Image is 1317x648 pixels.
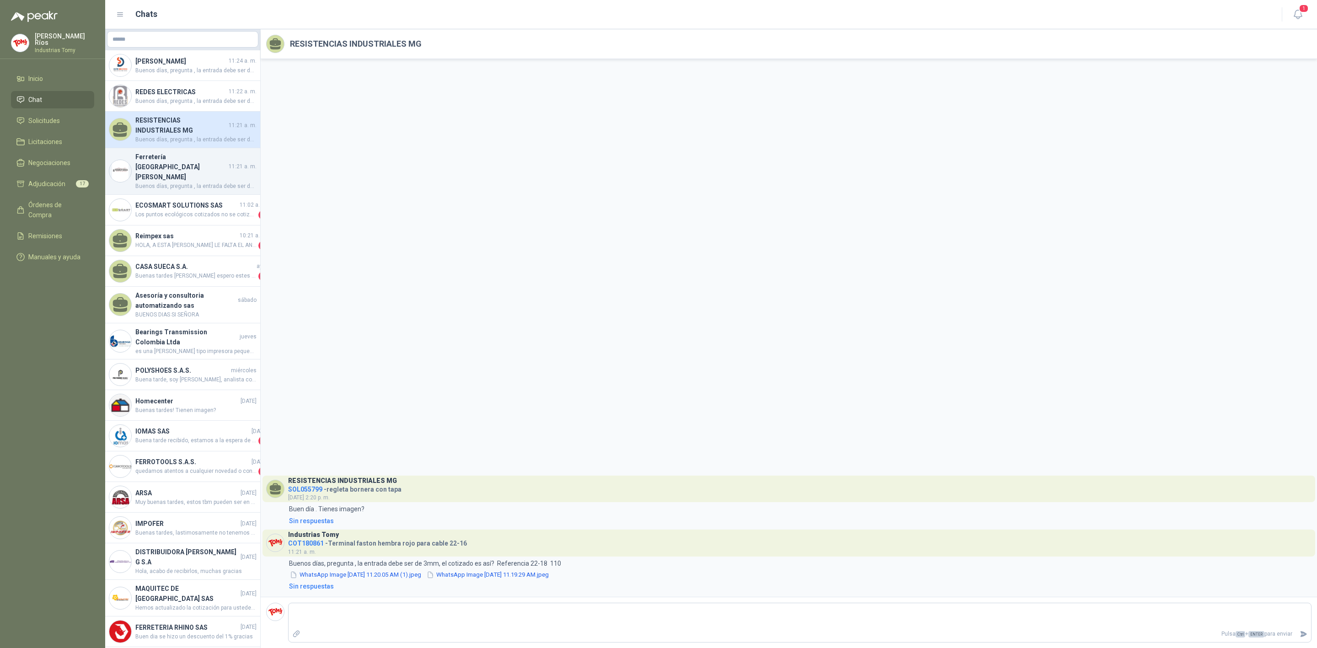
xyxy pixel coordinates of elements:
h4: REDES ELECTRICAS [135,87,227,97]
a: Company LogoREDES ELECTRICAS11:22 a. m.Buenos días, pregunta , la entrada debe ser de 3mm, el cot... [105,81,260,112]
a: Company LogoPOLYSHOES S.A.S.miércolesBuena tarde, soy [PERSON_NAME], analista comercial de POLYSH... [105,359,260,390]
a: Company LogoFERRETERIA RHINO SAS[DATE]Buen dia se hizo un descuento del 1% gracias [105,616,260,647]
span: [DATE] [241,489,257,498]
span: 11:24 a. m. [229,57,257,65]
a: Reimpex sas10:21 a. m.HOLA, A ESTA [PERSON_NAME] LE FALTA EL ANCHO ... 3M ES EL PASO/ 426 EL DESA... [105,225,260,256]
span: Buenas tardes, lastimosamente no tenemos el equipo por Comodato. Sin embargo, podemos otorgar un ... [135,529,257,537]
span: 1 [1299,4,1309,13]
a: RESISTENCIAS INDUSTRIALES MG11:21 a. m.Buenos días, pregunta , la entrada debe ser de 3mm, el cot... [105,112,260,148]
a: Sin respuestas [287,581,1312,591]
a: Chat [11,91,94,108]
span: ENTER [1248,631,1264,637]
h4: Asesoría y consultoria automatizando sas [135,290,236,311]
h4: MAQUITEC DE [GEOGRAPHIC_DATA] SAS [135,584,239,604]
div: Sin respuestas [289,516,334,526]
a: Solicitudes [11,112,94,129]
span: ayer [257,262,268,271]
a: Adjudicación17 [11,175,94,193]
a: Manuales y ayuda [11,248,94,266]
img: Company Logo [109,551,131,573]
span: Chat [28,95,42,105]
a: Company LogoFERROTOOLS S.A.S.[DATE]quedamos atentos a cualquier novedad o consulta2 [105,451,260,482]
img: Logo peakr [11,11,58,22]
p: Buen día . Tienes imagen? [289,504,364,514]
a: Company Logo[PERSON_NAME]11:24 a. m.Buenos días, pregunta , la entrada debe ser de 3mm, el cotiza... [105,50,260,81]
h4: [PERSON_NAME] [135,56,227,66]
span: 1 [258,210,268,220]
h4: Bearings Transmission Colombia Ltda [135,327,238,347]
p: Industrias Tomy [35,48,94,53]
span: [DATE] [241,589,257,598]
a: Company LogoECOSMART SOLUTIONS SAS11:02 a. m.Los puntos ecológicos cotizados no se cotizaron con ... [105,195,260,225]
a: Negociaciones [11,154,94,171]
img: Company Logo [109,199,131,221]
span: Los puntos ecológicos cotizados no se cotizaron con tapa, sin embargo podemos hacer las tapas con... [135,210,257,220]
img: Company Logo [109,425,131,447]
label: Adjuntar archivos [289,626,304,642]
span: 1 [258,241,268,250]
h4: POLYSHOES S.A.S. [135,365,229,375]
span: Inicio [28,74,43,84]
span: Buenos días, pregunta , la entrada debe ser de 3mm, el cotizado es así? Referencia 22-18 110 [135,135,257,144]
span: Ctrl [1236,631,1245,637]
span: [DATE] [241,519,257,528]
span: [DATE] [241,623,257,632]
span: Adjudicación [28,179,65,189]
span: 1 [258,272,268,281]
a: Company LogoIMPOFER[DATE]Buenas tardes, lastimosamente no tenemos el equipo por Comodato. Sin emb... [105,513,260,543]
img: Company Logo [109,621,131,643]
img: Company Logo [109,455,131,477]
img: Company Logo [109,486,131,508]
h4: CASA SUECA S.A. [135,262,255,272]
p: Pulsa + para enviar [304,626,1296,642]
img: Company Logo [109,587,131,609]
a: Asesoría y consultoria automatizando sassábadoBUENOS DIAS SI SEÑORA [105,287,260,323]
p: [PERSON_NAME] Ríos [35,33,94,46]
h4: FERRETERIA RHINO SAS [135,622,239,632]
span: Buenos días, pregunta , la entrada debe ser de 3mm, el cotizado es así? Referencia 22-18 110 [135,66,257,75]
button: Enviar [1296,626,1311,642]
span: es una [PERSON_NAME] tipo impresora pequeña.. [135,347,257,356]
span: 11:21 a. m. [229,162,257,171]
span: miércoles [231,366,257,375]
span: [DATE] [241,397,257,406]
h4: DISTRIBUIDORA [PERSON_NAME] G S.A [135,547,239,567]
h4: IMPOFER [135,519,239,529]
h2: RESISTENCIAS INDUSTRIALES MG [290,37,422,50]
div: Sin respuestas [289,581,334,591]
span: HOLA, A ESTA [PERSON_NAME] LE FALTA EL ANCHO ... 3M ES EL PASO/ 426 EL DESARROLLO [135,241,257,250]
a: Company LogoIOMAS SAS[DATE]Buena tarde recibido, estamos a la espera de poder gestionar cartera y... [105,421,260,451]
span: jueves [240,332,257,341]
span: Manuales y ayuda [28,252,80,262]
span: Remisiones [28,231,62,241]
span: 11:21 a. m. [229,121,257,130]
a: CASA SUECA S.A.ayerBuenas tardes [PERSON_NAME] espero estes bien, por favor confirmar cuantos mm ... [105,256,260,287]
h4: - Terminal faston hembra rojo para cable 22-16 [288,537,467,546]
h4: ARSA [135,488,239,498]
img: Company Logo [109,54,131,76]
span: 2 [258,467,268,476]
a: Company LogoDISTRIBUIDORA [PERSON_NAME] G S.A[DATE]Hola, acabo de recibirlos, muchas gracias [105,543,260,580]
img: Company Logo [109,517,131,539]
a: Licitaciones [11,133,94,150]
h3: Industrias Tomy [288,532,339,537]
h4: FERROTOOLS S.A.S. [135,457,250,467]
img: Company Logo [109,85,131,107]
span: Hola, acabo de recibirlos, muchas gracias [135,567,257,576]
span: Buenos días, pregunta , la entrada debe ser de 3mm, el cotizado es así? Referencia 22-18 110 [135,182,257,191]
span: Licitaciones [28,137,62,147]
p: Buenos días, pregunta , la entrada debe ser de 3mm, el cotizado es así? Referencia 22-18 110 [289,558,561,568]
span: 2 [258,436,268,445]
span: [DATE] [252,458,268,466]
span: Hemos actualizado la cotización para ustedes, les incluimos el valor [PERSON_NAME] en el precio d... [135,604,257,612]
h3: RESISTENCIAS INDUSTRIALES MG [288,478,397,483]
span: Solicitudes [28,116,60,126]
a: Company LogoMAQUITEC DE [GEOGRAPHIC_DATA] SAS[DATE]Hemos actualizado la cotización para ustedes, ... [105,580,260,616]
span: Buenos días, pregunta , la entrada debe ser de 3mm, el cotizado es así? Referencia 22-18 110 [135,97,257,106]
a: Inicio [11,70,94,87]
span: 10:21 a. m. [240,231,268,240]
img: Company Logo [109,394,131,416]
a: Sin respuestas [287,516,1312,526]
h4: ECOSMART SOLUTIONS SAS [135,200,238,210]
span: 11:02 a. m. [240,201,268,209]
